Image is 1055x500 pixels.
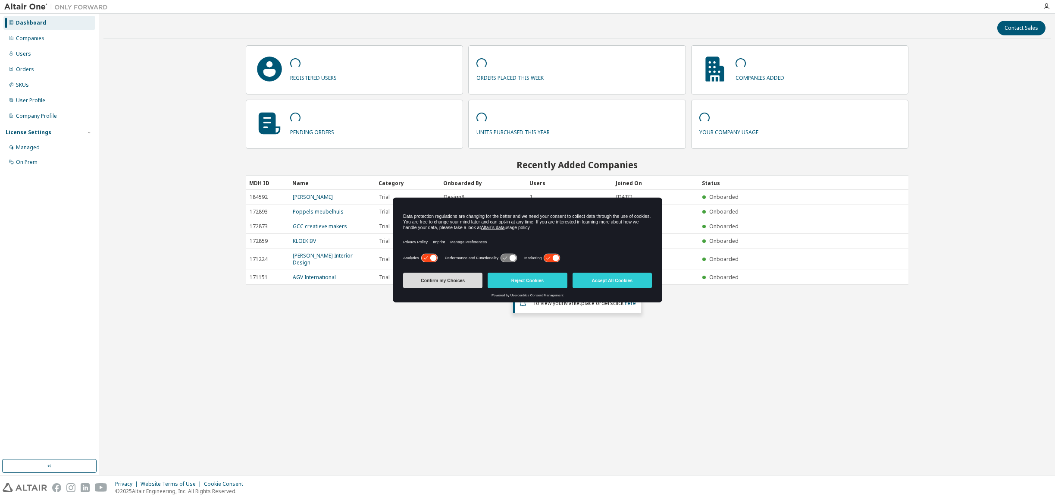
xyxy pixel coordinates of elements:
[249,176,285,190] div: MDH ID
[115,481,141,487] div: Privacy
[293,223,347,230] a: GCC creatieve makers
[476,72,544,82] p: orders placed this week
[250,194,268,201] span: 184592
[16,19,46,26] div: Dashboard
[66,483,75,492] img: instagram.svg
[250,208,268,215] span: 172893
[250,223,268,230] span: 172873
[141,481,204,487] div: Website Terms of Use
[379,194,390,201] span: Trial
[292,176,372,190] div: Name
[709,237,739,245] span: Onboarded
[290,126,334,136] p: pending orders
[246,159,909,170] h2: Recently Added Companies
[16,144,40,151] div: Managed
[52,483,61,492] img: facebook.svg
[699,126,758,136] p: your company usage
[476,126,550,136] p: units purchased this year
[115,487,248,495] p: © 2025 Altair Engineering, Inc. All Rights Reserved.
[379,176,436,190] div: Category
[625,299,636,307] a: here
[564,299,613,307] em: Marketplace orders
[95,483,107,492] img: youtube.svg
[709,255,739,263] span: Onboarded
[16,35,44,42] div: Companies
[16,113,57,119] div: Company Profile
[379,223,390,230] span: Trial
[379,208,390,215] span: Trial
[997,21,1046,35] button: Contact Sales
[709,193,739,201] span: Onboarded
[529,176,609,190] div: Users
[4,3,112,11] img: Altair One
[736,72,784,82] p: companies added
[290,72,337,82] p: registered users
[81,483,90,492] img: linkedin.svg
[533,299,636,307] span: To view your click
[6,129,51,136] div: License Settings
[204,481,248,487] div: Cookie Consent
[616,176,695,190] div: Joined On
[379,274,390,281] span: Trial
[250,238,268,245] span: 172859
[379,256,390,263] span: Trial
[616,194,632,201] span: [DATE]
[530,194,533,201] span: 1
[16,82,29,88] div: SKUs
[293,193,333,201] a: [PERSON_NAME]
[444,194,464,201] span: Design8
[702,176,857,190] div: Status
[293,237,316,245] a: KLOEK BV
[293,208,344,215] a: Poppels meubelhuis
[250,256,268,263] span: 171224
[3,483,47,492] img: altair_logo.svg
[709,274,739,281] span: Onboarded
[709,208,739,215] span: Onboarded
[16,159,38,166] div: On Prem
[16,50,31,57] div: Users
[293,252,353,266] a: [PERSON_NAME] Interior Design
[250,274,268,281] span: 171151
[379,238,390,245] span: Trial
[16,66,34,73] div: Orders
[709,223,739,230] span: Onboarded
[16,97,45,104] div: User Profile
[293,274,336,281] a: AGV International
[443,176,523,190] div: Onboarded By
